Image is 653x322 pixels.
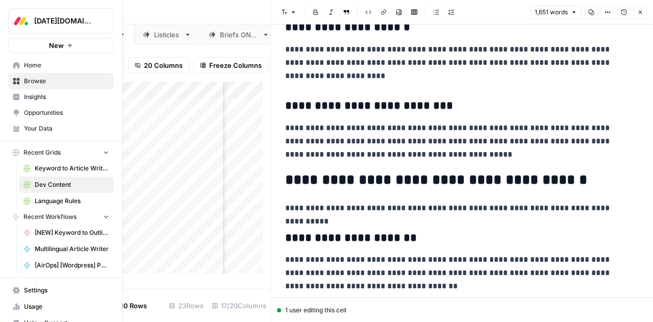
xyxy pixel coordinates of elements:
[530,6,582,19] button: 1,651 words
[24,286,109,295] span: Settings
[8,105,114,121] a: Opportunities
[19,257,114,274] a: [AirOps] [Wordpress] Publish Cornerstone Post
[193,57,268,73] button: Freeze Columns
[200,24,278,45] a: Briefs ONLY
[8,209,114,225] button: Recent Workflows
[8,120,114,137] a: Your Data
[35,261,109,270] span: [AirOps] [Wordpress] Publish Cornerstone Post
[19,241,114,257] a: Multilingual Article Writer
[23,212,77,221] span: Recent Workflows
[535,8,568,17] span: 1,651 words
[35,180,109,189] span: Dev Content
[8,57,114,73] a: Home
[19,160,114,177] a: Keyword to Article Writer Grid
[154,30,180,40] div: Listicles
[35,164,109,173] span: Keyword to Article Writer Grid
[208,298,270,314] div: 17/20 Columns
[35,244,109,254] span: Multilingual Article Writer
[8,282,114,299] a: Settings
[49,40,64,51] span: New
[19,177,114,193] a: Dev Content
[106,301,147,311] span: Add 10 Rows
[8,145,114,160] button: Recent Grids
[24,302,109,311] span: Usage
[19,193,114,209] a: Language Rules
[8,299,114,315] a: Usage
[24,61,109,70] span: Home
[144,60,183,70] span: 20 Columns
[134,24,200,45] a: Listicles
[35,196,109,206] span: Language Rules
[220,30,258,40] div: Briefs ONLY
[24,77,109,86] span: Browse
[8,89,114,105] a: Insights
[12,12,30,30] img: Monday.com Logo
[8,8,114,34] button: Workspace: Monday.com
[34,16,96,26] span: [DATE][DOMAIN_NAME]
[35,228,109,237] span: [NEW] Keyword to Outline
[128,57,189,73] button: 20 Columns
[24,92,109,102] span: Insights
[277,306,647,315] div: 1 user editing this cell
[24,108,109,117] span: Opportunities
[23,148,61,157] span: Recent Grids
[209,60,262,70] span: Freeze Columns
[19,225,114,241] a: [NEW] Keyword to Outline
[8,38,114,53] button: New
[165,298,208,314] div: 23 Rows
[24,124,109,133] span: Your Data
[8,73,114,89] a: Browse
